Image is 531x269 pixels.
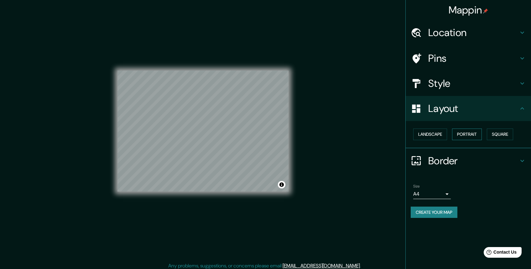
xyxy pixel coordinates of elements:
[413,129,447,140] button: Landscape
[487,129,513,140] button: Square
[475,245,524,262] iframe: Help widget launcher
[406,46,531,71] div: Pins
[406,71,531,96] div: Style
[452,129,482,140] button: Portrait
[428,52,518,65] h4: Pins
[428,102,518,115] h4: Layout
[413,183,420,189] label: Size
[406,96,531,121] div: Layout
[406,20,531,45] div: Location
[428,155,518,167] h4: Border
[283,262,360,269] a: [EMAIL_ADDRESS][DOMAIN_NAME]
[428,26,518,39] h4: Location
[483,8,488,13] img: pin-icon.png
[117,71,289,192] canvas: Map
[406,148,531,173] div: Border
[449,4,488,16] h4: Mappin
[413,189,451,199] div: A4
[428,77,518,90] h4: Style
[278,181,285,188] button: Toggle attribution
[411,207,457,218] button: Create your map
